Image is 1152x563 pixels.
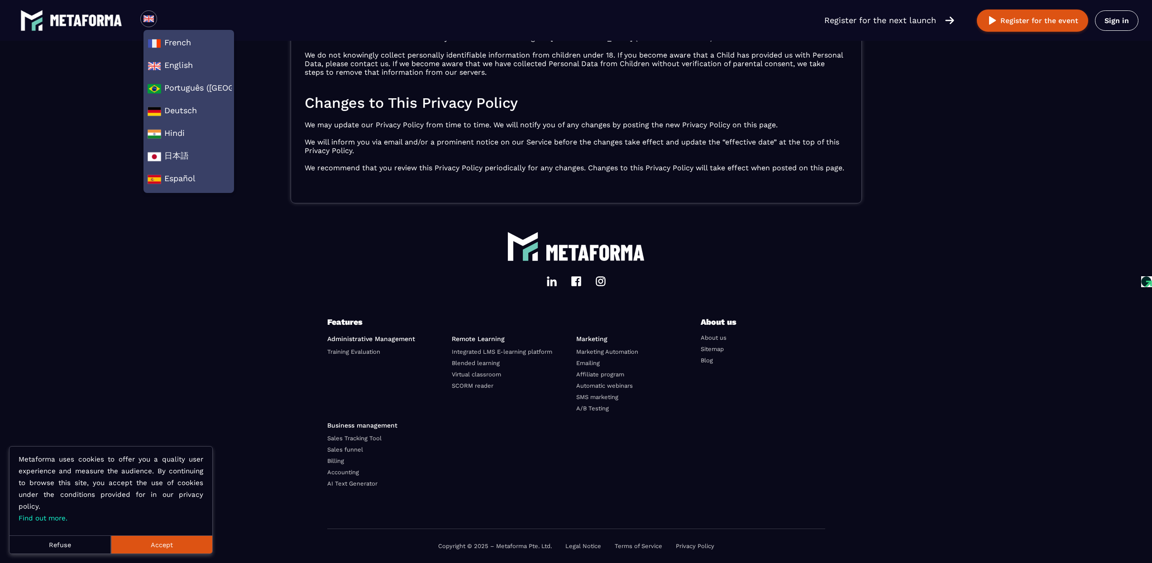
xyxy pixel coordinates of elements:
[452,360,500,366] a: Blended learning
[143,13,154,24] img: en
[576,360,600,366] a: Emailing
[977,10,1088,32] button: Register for the event
[305,120,848,129] p: We may update our Privacy Policy from time to time. We will notify you of any changes by posting ...
[305,51,848,77] p: We do not knowingly collect personally identifiable information from children under 18. If you be...
[507,231,539,262] img: logo
[565,543,601,549] a: Legal Notice
[987,15,998,26] img: play
[824,14,936,27] p: Register for the next launch
[148,37,230,50] span: French
[50,14,122,26] img: logo
[676,543,714,549] a: Privacy Policy
[327,457,344,464] a: Billing
[148,105,230,118] span: Deutsch
[148,173,230,186] span: Español
[148,127,230,141] span: Hindi
[576,382,633,389] a: Automatic webinars
[701,357,713,364] a: Blog
[148,82,230,96] span: Português ([GEOGRAPHIC_DATA])
[576,371,624,378] a: Affiliate program
[701,334,727,341] a: About us
[327,469,359,476] a: Accounting
[452,335,569,342] p: Remote Learning
[452,382,493,389] a: SCORM reader
[576,405,609,412] a: A/B Testing
[19,453,203,524] p: Metaforma uses cookies to offer you a quality user experience and measure the audience. By contin...
[571,276,582,287] img: facebook
[327,480,378,487] a: AI Text Generator
[546,276,557,287] img: linkedin
[701,316,755,328] p: About us
[148,127,161,141] img: hi
[10,535,111,553] button: Refuse
[595,276,606,287] img: instagram
[327,435,382,442] a: Sales Tracking Tool
[305,94,848,112] h2: Changes to This Privacy Policy
[148,150,161,164] img: ja
[576,348,638,355] a: Marketing Automation
[305,138,848,155] p: We will inform you via email and/or a prominent notice on our Service before the changes take eff...
[165,15,172,26] input: Search for option
[111,535,212,553] button: Accept
[148,59,161,73] img: en
[327,422,507,429] p: Business management
[305,164,848,172] p: We recommend that you review this Privacy Policy periodically for any changes. Changes to this Pr...
[148,82,161,96] img: a0
[148,173,161,186] img: es
[327,335,445,342] p: Administrative Management
[945,15,954,25] img: arrow-right
[19,514,67,522] a: Find out more.
[327,446,363,453] a: Sales funnel
[438,543,552,549] p: Copyright © 2025 – Metaforma Pte. Ltd.
[545,245,645,261] img: logo
[148,59,230,73] span: English
[615,543,662,549] a: Terms of Service
[576,394,618,400] a: SMS marketing
[576,335,694,342] p: Marketing
[148,105,161,118] img: de
[327,316,701,328] p: Features
[20,9,43,32] img: logo
[452,348,552,355] a: Integrated LMS E-learning platform
[157,10,179,30] div: Search for option
[701,346,724,352] a: Sitemap
[148,150,230,164] span: 日本語
[1095,10,1138,31] a: Sign in
[452,371,501,378] a: Virtual classroom
[327,348,380,355] a: Training Evaluation
[148,37,161,50] img: fr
